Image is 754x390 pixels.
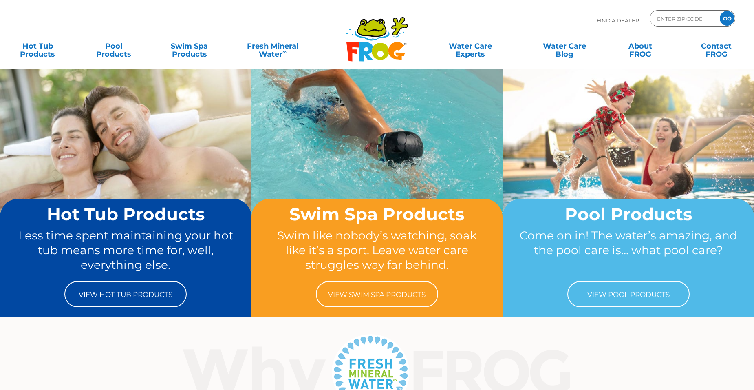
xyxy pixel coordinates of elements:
input: Zip Code Form [656,13,711,24]
a: Water CareBlog [535,38,594,54]
a: Hot TubProducts [8,38,67,54]
a: Water CareExperts [422,38,518,54]
p: Swim like nobody’s watching, soak like it’s a sport. Leave water care struggles way far behind. [267,228,487,273]
a: Fresh MineralWater∞ [236,38,310,54]
a: View Swim Spa Products [316,281,438,307]
p: Find A Dealer [597,10,639,31]
a: Swim SpaProducts [160,38,219,54]
img: home-banner-swim-spa-short [251,68,503,256]
a: PoolProducts [84,38,143,54]
a: AboutFROG [611,38,670,54]
input: GO [720,11,734,26]
a: ContactFROG [687,38,746,54]
a: View Pool Products [567,281,690,307]
a: View Hot Tub Products [64,281,187,307]
p: Come on in! The water’s amazing, and the pool care is… what pool care? [518,228,739,273]
p: Less time spent maintaining your hot tub means more time for, well, everything else. [15,228,236,273]
img: home-banner-pool-short [503,68,754,256]
h2: Swim Spa Products [267,205,487,224]
h2: Hot Tub Products [15,205,236,224]
sup: ∞ [282,49,287,55]
h2: Pool Products [518,205,739,224]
